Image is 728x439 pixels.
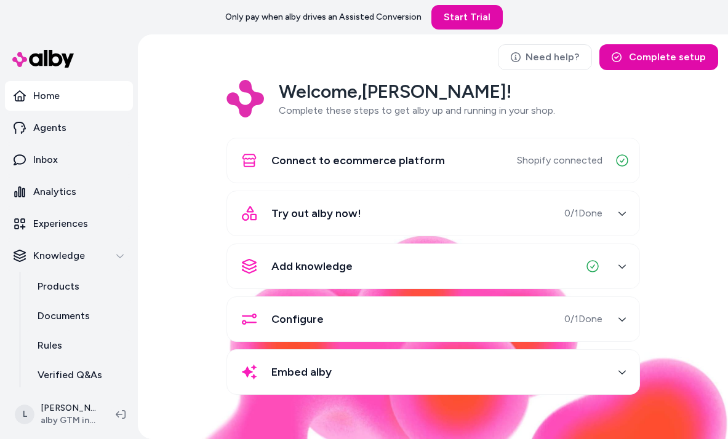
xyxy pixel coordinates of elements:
[5,209,133,239] a: Experiences
[41,402,96,414] p: [PERSON_NAME]
[279,105,555,116] span: Complete these steps to get alby up and running in your shop.
[279,80,555,103] h2: Welcome, [PERSON_NAME] !
[33,89,60,103] p: Home
[271,152,445,169] span: Connect to ecommerce platform
[33,248,85,263] p: Knowledge
[234,304,632,334] button: Configure0/1Done
[25,301,133,331] a: Documents
[38,279,79,294] p: Products
[33,152,58,167] p: Inbox
[234,199,632,228] button: Try out alby now!0/1Done
[517,153,602,168] span: Shopify connected
[33,121,66,135] p: Agents
[5,177,133,207] a: Analytics
[599,44,718,70] button: Complete setup
[564,206,602,221] span: 0 / 1 Done
[5,113,133,143] a: Agents
[38,309,90,323] p: Documents
[5,145,133,175] a: Inbox
[25,272,133,301] a: Products
[38,368,102,382] p: Verified Q&As
[138,234,728,439] img: alby Bubble
[33,184,76,199] p: Analytics
[234,251,632,281] button: Add knowledge
[25,360,133,390] a: Verified Q&As
[15,405,34,424] span: L
[234,146,632,175] button: Connect to ecommerce platformShopify connected
[271,310,324,328] span: Configure
[431,5,503,30] a: Start Trial
[271,258,353,275] span: Add knowledge
[234,357,632,387] button: Embed alby
[225,11,422,23] p: Only pay when alby drives an Assisted Conversion
[271,363,332,381] span: Embed alby
[498,44,592,70] a: Need help?
[38,338,62,353] p: Rules
[25,331,133,360] a: Rules
[33,216,88,231] p: Experiences
[226,80,264,117] img: Logo
[5,81,133,111] a: Home
[7,395,106,434] button: L[PERSON_NAME]alby GTM internal
[5,241,133,271] button: Knowledge
[271,205,361,222] span: Try out alby now!
[564,312,602,326] span: 0 / 1 Done
[12,50,74,68] img: alby Logo
[41,414,96,427] span: alby GTM internal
